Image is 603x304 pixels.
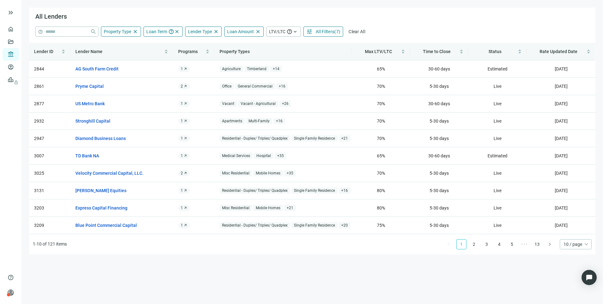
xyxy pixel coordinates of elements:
[292,29,298,34] span: keyboard_arrow_up
[29,165,70,182] td: 3025
[410,112,468,130] td: 5-30 days
[555,84,568,89] span: [DATE]
[29,60,70,78] td: 2844
[220,222,290,229] span: Residential - Duplex/ Triplex/ Quadplex
[168,29,174,34] span: help
[29,112,70,130] td: 2932
[410,95,468,112] td: 30-60 days
[447,242,451,246] span: left
[410,165,468,182] td: 5-30 days
[238,100,278,107] span: Vacant - Agricultural
[377,66,385,71] span: 65 %
[7,9,15,16] button: keyboard_double_arrow_right
[564,240,588,249] span: 10 / page
[555,188,568,193] span: [DATE]
[75,49,102,54] span: Lender Name
[184,67,187,71] span: arrow_outward
[532,239,542,249] li: 13
[444,239,454,249] button: left
[188,29,212,34] span: Lender Type
[29,182,70,199] td: 3131
[482,239,492,249] li: 3
[555,205,568,210] span: [DATE]
[555,136,568,141] span: [DATE]
[555,223,568,228] span: [DATE]
[181,66,183,71] span: 1
[555,171,568,176] span: [DATE]
[75,152,99,159] a: TD Bank NA
[488,66,507,71] span: Estimated
[410,130,468,147] td: 5-30 days
[29,217,70,234] td: 3209
[181,205,183,210] span: 1
[469,239,479,249] li: 2
[220,187,290,194] span: Residential - Duplex/ Triplex/ Quadplex
[181,119,183,124] span: 1
[227,29,254,34] span: Loan Amount
[184,84,187,88] span: arrow_outward
[184,206,187,210] span: arrow_outward
[306,28,313,35] span: tune
[75,135,126,142] a: Diamond Business Loans
[220,153,253,159] span: Medical Services
[532,240,542,249] a: 13
[8,289,14,296] span: person
[104,29,131,34] span: Property Type
[184,189,187,192] span: arrow_outward
[291,222,337,229] span: Single Family Residence
[220,118,245,125] span: Apartments
[184,223,187,227] span: arrow_outward
[284,170,296,177] span: + 35
[555,119,568,124] span: [DATE]
[75,222,137,229] a: Blue Point Commercial Capital
[181,223,183,228] span: 1
[348,29,365,34] span: Clear All
[469,240,479,249] a: 2
[29,95,70,112] td: 2877
[220,83,234,90] span: Office
[276,83,288,90] span: + 16
[35,13,67,20] span: All Lenders
[184,102,187,106] span: arrow_outward
[494,136,501,141] span: Live
[489,49,501,54] span: Status
[174,29,180,34] span: close
[494,171,501,176] span: Live
[334,29,340,34] span: ( 7 )
[184,137,187,140] span: arrow_outward
[377,188,385,193] span: 80 %
[339,135,350,142] span: + 21
[377,101,385,106] span: 70 %
[178,49,198,54] span: Programs
[494,119,501,124] span: Live
[494,205,501,210] span: Live
[303,27,343,37] button: tuneAll Filters(7)
[75,204,127,211] a: Express Capital Financing
[423,49,451,54] span: Time to Close
[410,78,468,95] td: 5-30 days
[181,188,183,193] span: 1
[184,154,187,158] span: arrow_outward
[339,187,350,194] span: + 16
[555,66,568,71] span: [DATE]
[181,153,183,158] span: 1
[410,199,468,217] td: 5-30 days
[494,188,501,193] span: Live
[253,170,283,177] span: Mobile Homes
[75,65,119,72] a: AG South Farm Credit
[181,171,183,176] span: 2
[33,239,67,249] li: 1-10 of 121 items
[181,84,183,89] span: 2
[38,29,43,34] span: help
[284,205,296,211] span: + 21
[255,29,261,34] span: close
[377,223,385,228] span: 75 %
[377,205,385,210] span: 80 %
[291,187,337,194] span: Single Family Residence
[287,29,292,34] span: help
[494,223,501,228] span: Live
[235,83,275,90] span: General Commercial
[34,49,53,54] span: Lender ID
[269,29,285,34] span: LTV/LTC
